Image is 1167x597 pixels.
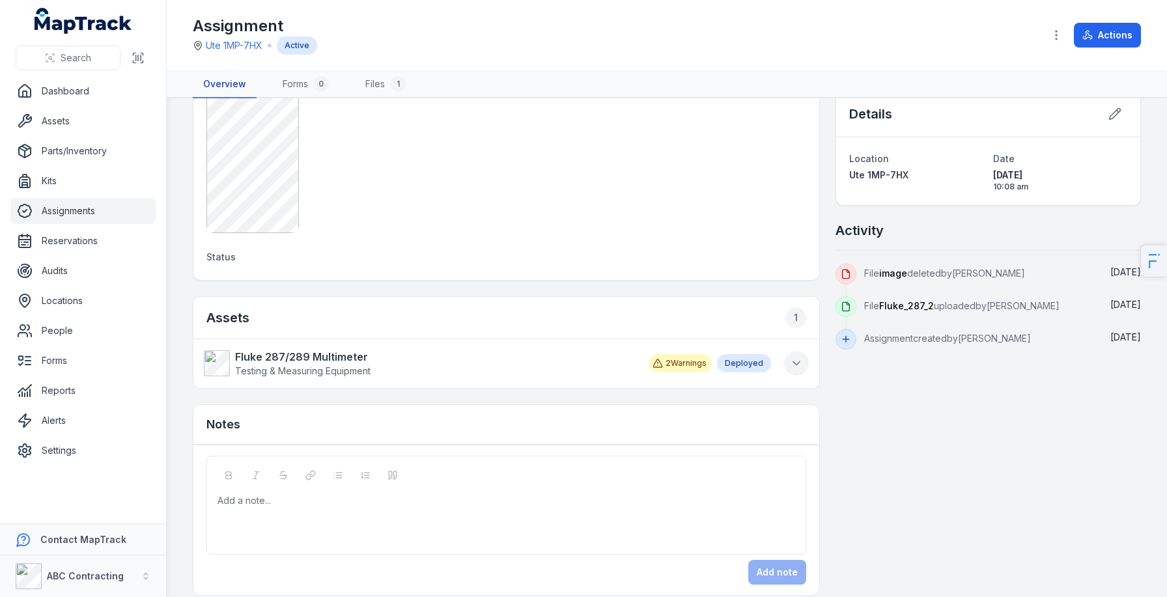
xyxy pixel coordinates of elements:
span: File deleted by [PERSON_NAME] [864,268,1025,279]
button: Actions [1074,23,1141,48]
a: Audits [10,258,156,284]
div: 1 [785,307,806,328]
div: 1 [390,76,406,92]
div: Deployed [717,354,771,372]
span: [DATE] [1110,331,1141,342]
h2: Assets [206,307,806,328]
span: Fluke_287_2 [879,300,934,311]
span: Assignment created by [PERSON_NAME] [864,333,1031,344]
a: Overview [193,71,257,98]
a: Ute 1MP-7HX [849,169,983,182]
time: 19/09/2025, 10:08:26 am [1110,331,1141,342]
a: Reservations [10,228,156,254]
a: Fluke 287/289 MultimeterTesting & Measuring Equipment [204,349,636,378]
a: Assets [10,108,156,134]
a: MapTrack [35,8,132,34]
button: Search [16,46,120,70]
a: Forms [10,348,156,374]
span: [DATE] [993,169,1127,182]
span: [DATE] [1110,266,1141,277]
span: Location [849,153,889,164]
span: Date [993,153,1015,164]
a: Ute 1MP-7HX [206,39,262,52]
a: Forms0 [272,71,339,98]
span: File uploaded by [PERSON_NAME] [864,300,1060,311]
strong: Contact MapTrack [40,534,126,545]
div: Active [277,36,317,55]
h2: Details [849,105,892,123]
a: People [10,318,156,344]
strong: ABC Contracting [47,570,124,581]
h1: Assignment [193,16,317,36]
a: Alerts [10,408,156,434]
div: 2 Warning s [649,354,712,372]
a: Dashboard [10,78,156,104]
span: image [879,268,907,279]
a: Locations [10,288,156,314]
span: Search [61,51,91,64]
a: Kits [10,168,156,194]
time: 19/09/2025, 11:24:26 am [1110,266,1141,277]
a: Parts/Inventory [10,138,156,164]
span: 10:08 am [993,182,1127,192]
h3: Notes [206,415,240,434]
a: Reports [10,378,156,404]
strong: Fluke 287/289 Multimeter [235,349,371,365]
h2: Activity [836,221,884,240]
span: Ute 1MP-7HX [849,169,908,180]
span: Status [206,251,236,262]
a: Settings [10,437,156,464]
time: 19/09/2025, 10:08:26 am [993,169,1127,192]
a: Assignments [10,198,156,224]
span: [DATE] [1110,299,1141,310]
time: 19/09/2025, 11:24:26 am [1110,299,1141,310]
a: Files1 [355,71,416,98]
span: Testing & Measuring Equipment [235,365,371,376]
div: 0 [313,76,329,92]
